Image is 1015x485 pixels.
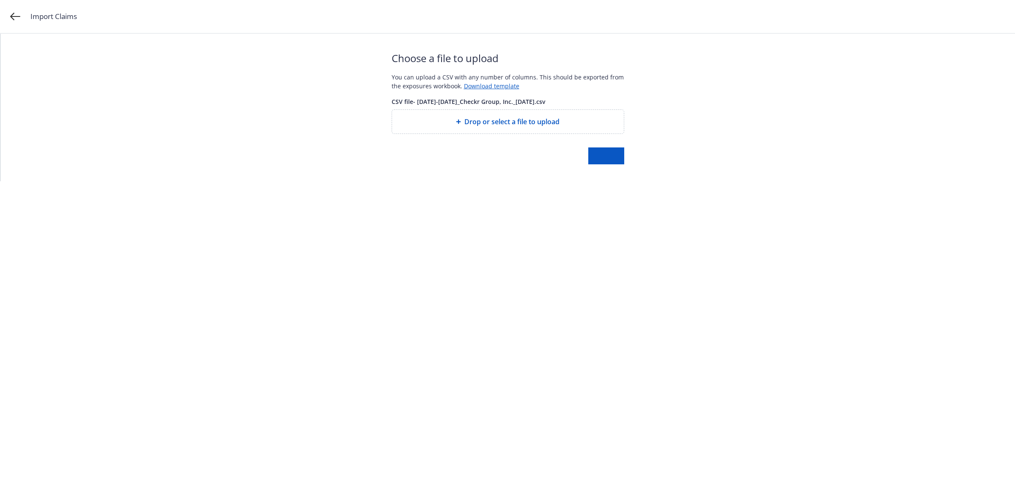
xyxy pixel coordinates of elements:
[392,109,624,134] div: Drop or select a file to upload
[588,147,624,164] button: Start import
[392,73,624,90] div: You can upload a CSV with any number of columns. This should be exported from the exposures workb...
[464,82,519,90] a: Download template
[392,97,624,106] span: CSV file - [DATE]-[DATE]_Checkr Group, Inc._[DATE].csv
[588,152,624,160] span: Start import
[30,11,77,22] span: Import Claims
[464,117,560,127] span: Drop or select a file to upload
[392,51,624,66] span: Choose a file to upload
